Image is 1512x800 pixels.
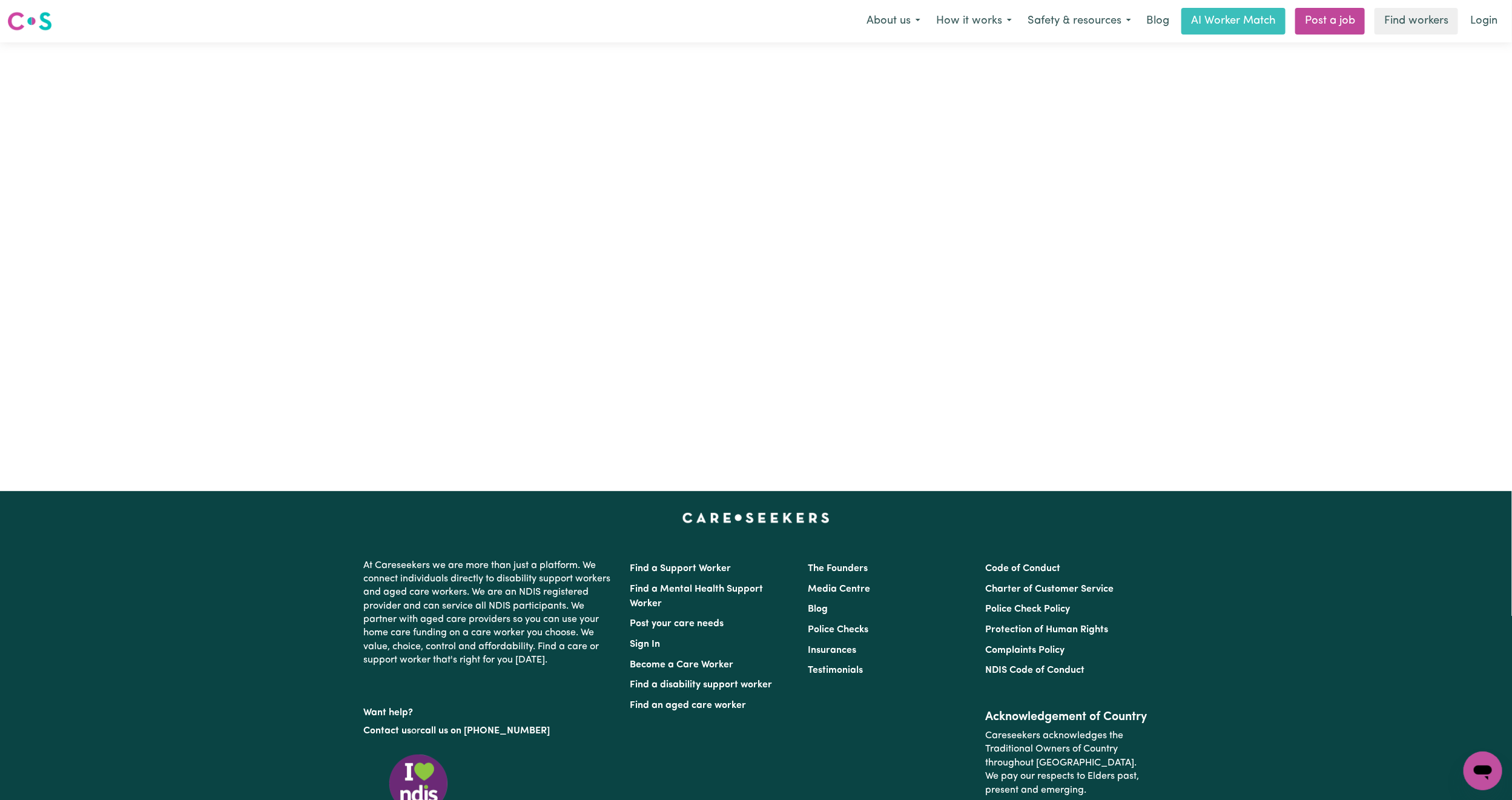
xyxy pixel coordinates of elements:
p: At Careseekers we are more than just a platform. We connect individuals directly to disability su... [364,554,616,672]
a: AI Worker Match [1181,8,1286,35]
a: Find workers [1375,8,1458,35]
a: Police Checks [808,625,868,635]
h2: Acknowledgement of Country [985,710,1148,724]
p: or [364,719,616,742]
a: NDIS Code of Conduct [985,666,1084,675]
img: Careseekers logo [7,10,52,32]
a: Login [1463,8,1505,35]
a: Complaints Policy [985,646,1065,655]
a: Media Centre [808,584,870,594]
a: Find an aged care worker [630,701,747,710]
a: Protection of Human Rights [985,625,1108,635]
a: Blog [808,604,828,614]
a: The Founders [808,564,868,574]
button: Safety & resources [1020,8,1139,34]
a: Sign In [630,640,661,649]
a: Careseekers logo [7,7,52,35]
a: Contact us [364,726,412,736]
a: Find a Support Worker [630,564,731,574]
a: Blog [1139,8,1177,35]
a: Post your care needs [630,619,724,629]
a: Find a Mental Health Support Worker [630,584,764,609]
button: How it works [928,8,1020,34]
a: Testimonials [808,666,863,675]
a: Become a Care Worker [630,660,734,670]
a: Police Check Policy [985,604,1070,614]
p: Want help? [364,701,616,719]
iframe: Button to launch messaging window, conversation in progress [1464,752,1502,790]
a: Careseekers home page [682,513,830,523]
a: Post a job [1295,8,1365,35]
a: Find a disability support worker [630,680,773,690]
a: Charter of Customer Service [985,584,1114,594]
a: call us on [PHONE_NUMBER] [421,726,550,736]
a: Code of Conduct [985,564,1060,574]
a: Insurances [808,646,856,655]
button: About us [859,8,928,34]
